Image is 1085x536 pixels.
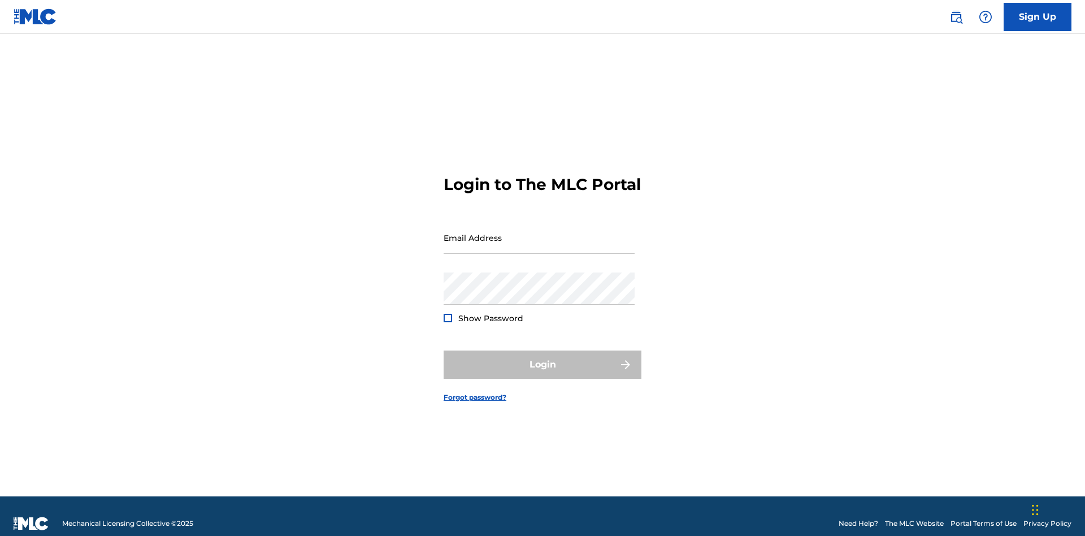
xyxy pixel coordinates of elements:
[444,392,506,403] a: Forgot password?
[444,175,641,194] h3: Login to The MLC Portal
[62,518,193,529] span: Mechanical Licensing Collective © 2025
[14,8,57,25] img: MLC Logo
[14,517,49,530] img: logo
[1004,3,1071,31] a: Sign Up
[1023,518,1071,529] a: Privacy Policy
[1032,493,1039,527] div: Drag
[839,518,878,529] a: Need Help?
[951,518,1017,529] a: Portal Terms of Use
[1028,482,1085,536] iframe: Chat Widget
[945,6,967,28] a: Public Search
[949,10,963,24] img: search
[885,518,944,529] a: The MLC Website
[458,313,523,323] span: Show Password
[974,6,997,28] div: Help
[979,10,992,24] img: help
